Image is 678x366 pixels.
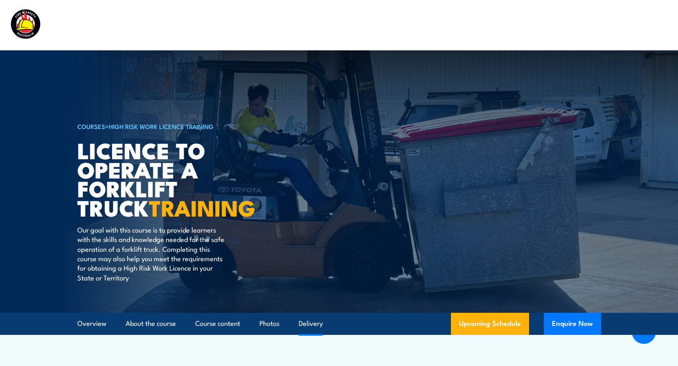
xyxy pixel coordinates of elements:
a: Course content [195,313,240,334]
a: News [514,14,532,36]
a: Contact [614,14,640,36]
a: Courses [234,14,259,36]
a: Emergency Response Services [350,14,447,36]
a: About Us [465,14,496,36]
a: Photos [259,313,279,334]
h6: > [77,121,279,131]
a: About the course [126,313,176,334]
strong: TRAINING [149,190,255,224]
a: Upcoming Schedule [451,313,529,335]
a: COURSES [77,122,105,131]
button: Enquire Now [544,313,601,335]
h1: Licence to operate a forklift truck [77,140,279,217]
a: Course Calendar [277,14,332,36]
p: Our goal with this course is to provide learners with the skills and knowledge needed for the saf... [77,225,227,282]
a: Overview [77,313,106,334]
a: Learner Portal [550,14,596,36]
a: Delivery [299,313,323,334]
a: High Risk Work Licence Training [109,122,214,131]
